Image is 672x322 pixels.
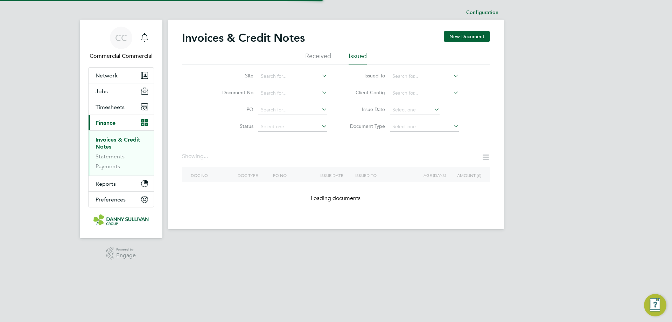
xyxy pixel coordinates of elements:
[213,73,253,79] label: Site
[258,105,327,115] input: Search for...
[204,153,208,160] span: ...
[116,247,136,253] span: Powered by
[89,176,154,191] button: Reports
[96,196,126,203] span: Preferences
[89,83,154,99] button: Jobs
[390,122,459,132] input: Select one
[116,253,136,259] span: Engage
[96,104,125,110] span: Timesheets
[258,88,327,98] input: Search for...
[96,180,116,187] span: Reports
[305,52,331,64] li: Received
[89,99,154,115] button: Timesheets
[349,52,367,64] li: Issued
[96,88,108,95] span: Jobs
[96,136,140,150] a: Invoices & Credit Notes
[345,106,385,112] label: Issue Date
[444,31,490,42] button: New Document
[258,71,327,81] input: Search for...
[93,214,149,226] img: dannysullivan-logo-retina.png
[89,115,154,130] button: Finance
[466,6,498,20] li: Configuration
[390,88,459,98] input: Search for...
[96,72,118,79] span: Network
[88,52,154,60] span: Commercial Commercial
[258,122,327,132] input: Select one
[96,119,115,126] span: Finance
[89,130,154,176] div: Finance
[89,68,154,83] button: Network
[182,153,209,160] div: Showing
[80,20,162,238] nav: Main navigation
[89,192,154,207] button: Preferences
[390,105,440,115] input: Select one
[213,106,253,112] label: PO
[390,71,459,81] input: Search for...
[88,27,154,60] a: CCCommercial Commercial
[345,123,385,129] label: Document Type
[106,247,136,260] a: Powered byEngage
[213,123,253,129] label: Status
[345,73,385,79] label: Issued To
[96,163,120,170] a: Payments
[96,153,125,160] a: Statements
[345,89,385,96] label: Client Config
[182,31,305,45] h2: Invoices & Credit Notes
[644,294,666,316] button: Engage Resource Center
[115,33,127,42] span: CC
[88,214,154,226] a: Go to home page
[213,89,253,96] label: Document No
